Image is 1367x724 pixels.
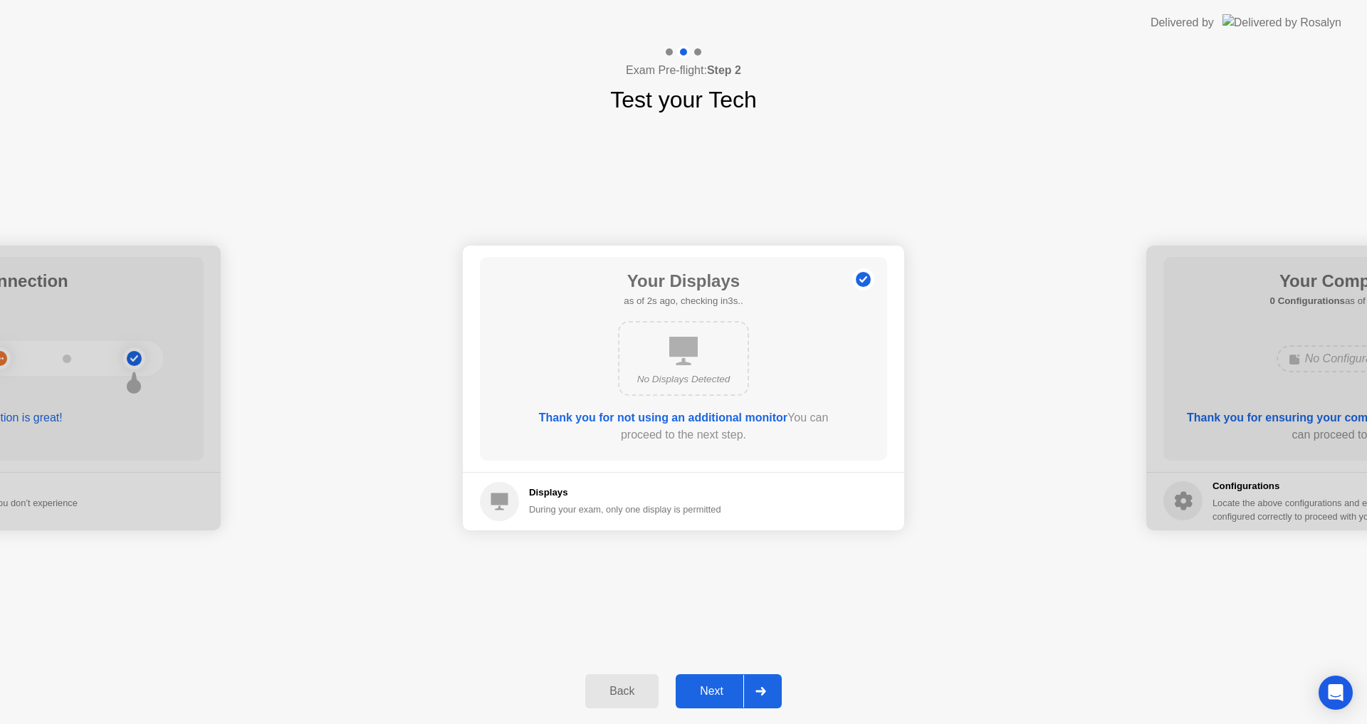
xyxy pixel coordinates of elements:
h5: Displays [529,486,721,500]
button: Back [585,674,659,708]
img: Delivered by Rosalyn [1222,14,1341,31]
h1: Your Displays [624,268,743,294]
div: You can proceed to the next step. [520,409,847,444]
div: Back [590,685,654,698]
button: Next [676,674,782,708]
div: During your exam, only one display is permitted [529,503,721,516]
b: Step 2 [707,64,741,76]
h5: as of 2s ago, checking in3s.. [624,294,743,308]
h1: Test your Tech [610,83,757,117]
div: Next [680,685,743,698]
div: Delivered by [1151,14,1214,31]
div: Open Intercom Messenger [1319,676,1353,710]
h4: Exam Pre-flight: [626,62,741,79]
div: No Displays Detected [631,372,736,387]
b: Thank you for not using an additional monitor [539,411,787,424]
